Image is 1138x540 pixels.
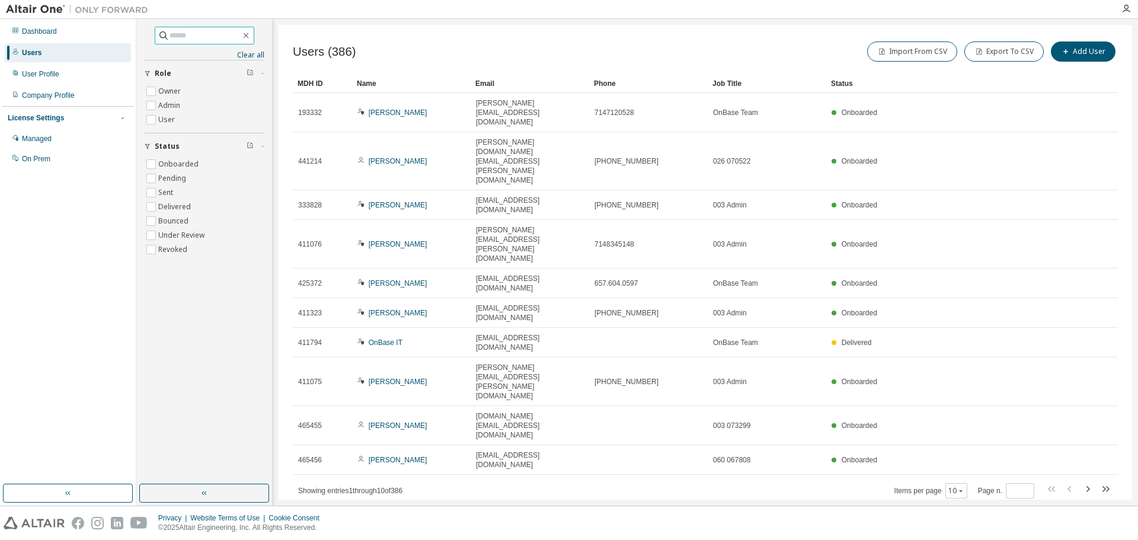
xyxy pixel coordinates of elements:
span: Page n. [978,483,1034,499]
span: Onboarded [842,157,877,165]
span: Onboarded [842,108,877,117]
div: Cookie Consent [268,513,326,523]
span: 003 Admin [713,377,747,386]
span: Users (386) [293,45,356,59]
label: Sent [158,186,175,200]
span: Onboarded [842,309,877,317]
img: Altair One [6,4,154,15]
span: Role [155,69,171,78]
span: 441214 [298,156,322,166]
img: instagram.svg [91,517,104,529]
span: 193332 [298,108,322,117]
span: Clear filter [247,142,254,151]
span: 411076 [298,239,322,249]
span: Items per page [894,483,967,499]
span: OnBase Team [713,279,758,288]
label: Owner [158,84,183,98]
img: altair_logo.svg [4,517,65,529]
button: Status [144,133,264,159]
span: Onboarded [842,279,877,287]
img: linkedin.svg [111,517,123,529]
span: 333828 [298,200,322,210]
span: 465455 [298,421,322,430]
button: Add User [1051,41,1115,62]
span: [EMAIL_ADDRESS][DOMAIN_NAME] [476,303,584,322]
label: Onboarded [158,157,201,171]
span: 003 Admin [713,308,747,318]
label: Bounced [158,214,191,228]
span: [PHONE_NUMBER] [594,377,658,386]
span: 003 073299 [713,421,750,430]
a: [PERSON_NAME] [369,456,427,464]
p: © 2025 Altair Engineering, Inc. All Rights Reserved. [158,523,327,533]
span: [DOMAIN_NAME][EMAIL_ADDRESS][DOMAIN_NAME] [476,411,584,440]
label: Pending [158,171,188,186]
button: 10 [948,486,964,496]
div: Phone [594,74,703,93]
span: 411794 [298,338,322,347]
label: Delivered [158,200,193,214]
span: [PHONE_NUMBER] [594,156,658,166]
span: [EMAIL_ADDRESS][DOMAIN_NAME] [476,274,584,293]
label: User [158,113,177,127]
a: Clear all [144,50,264,60]
span: Delivered [842,338,872,347]
span: [PHONE_NUMBER] [594,200,658,210]
span: Showing entries 1 through 10 of 386 [298,487,402,495]
span: 411075 [298,377,322,386]
span: 003 Admin [713,239,747,249]
span: [PERSON_NAME][EMAIL_ADDRESS][PERSON_NAME][DOMAIN_NAME] [476,225,584,263]
span: 657.604.0597 [594,279,638,288]
div: Managed [22,134,52,143]
span: 7148345148 [594,239,634,249]
div: Email [475,74,584,93]
span: 411323 [298,308,322,318]
span: [EMAIL_ADDRESS][DOMAIN_NAME] [476,333,584,352]
a: [PERSON_NAME] [369,309,427,317]
span: 425372 [298,279,322,288]
div: Name [357,74,466,93]
span: [PERSON_NAME][EMAIL_ADDRESS][PERSON_NAME][DOMAIN_NAME] [476,363,584,401]
label: Under Review [158,228,207,242]
label: Revoked [158,242,190,257]
span: 026 070522 [713,156,750,166]
span: Onboarded [842,240,877,248]
div: Users [22,48,41,57]
span: OnBase Team [713,338,758,347]
div: Dashboard [22,27,57,36]
img: facebook.svg [72,517,84,529]
button: Role [144,60,264,87]
div: Privacy [158,513,190,523]
span: Onboarded [842,456,877,464]
span: 7147120528 [594,108,634,117]
div: License Settings [8,113,64,123]
div: Status [831,74,1056,93]
div: Website Terms of Use [190,513,268,523]
div: Job Title [712,74,821,93]
a: [PERSON_NAME] [369,421,427,430]
span: [PHONE_NUMBER] [594,308,658,318]
a: [PERSON_NAME] [369,378,427,386]
span: 465456 [298,455,322,465]
span: Onboarded [842,421,877,430]
label: Admin [158,98,183,113]
span: 060 067808 [713,455,750,465]
a: [PERSON_NAME] [369,201,427,209]
button: Export To CSV [964,41,1044,62]
span: 003 Admin [713,200,747,210]
div: MDH ID [298,74,347,93]
a: [PERSON_NAME] [369,157,427,165]
div: User Profile [22,69,59,79]
span: [PERSON_NAME][EMAIL_ADDRESS][DOMAIN_NAME] [476,98,584,127]
div: On Prem [22,154,50,164]
div: Company Profile [22,91,75,100]
span: Clear filter [247,69,254,78]
a: [PERSON_NAME] [369,108,427,117]
a: OnBase IT [369,338,402,347]
span: [EMAIL_ADDRESS][DOMAIN_NAME] [476,450,584,469]
button: Import From CSV [867,41,957,62]
a: [PERSON_NAME] [369,279,427,287]
span: Onboarded [842,201,877,209]
a: [PERSON_NAME] [369,240,427,248]
img: youtube.svg [130,517,148,529]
